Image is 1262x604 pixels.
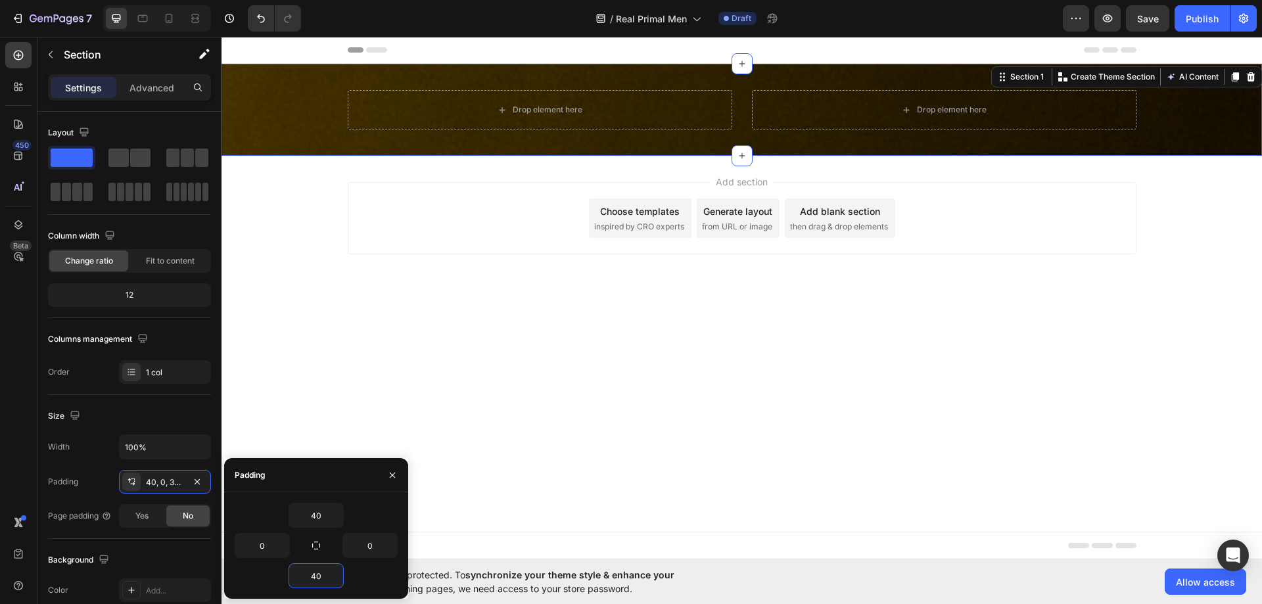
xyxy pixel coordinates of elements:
input: Auto [235,534,289,557]
input: Auto [289,503,343,527]
span: No [183,510,193,522]
button: Allow access [1165,569,1246,595]
div: Layout [48,124,92,142]
div: Background [48,551,112,569]
span: Allow access [1176,575,1235,589]
span: Yes [135,510,149,522]
div: Order [48,366,70,378]
div: Beta [10,241,32,251]
div: 12 [51,286,208,304]
p: Create Theme Section [849,34,933,46]
span: from URL or image [480,184,551,196]
span: Real Primal Men [616,12,687,26]
div: Drop element here [291,68,361,78]
button: AI Content [942,32,1000,48]
input: Auto [289,564,343,588]
p: Advanced [129,81,174,95]
div: 450 [12,140,32,151]
p: Section [64,47,172,62]
span: Your page is password protected. To when designing pages, we need access to your store password. [306,568,726,595]
div: Drop element here [695,68,765,78]
span: synchronize your theme style & enhance your experience [306,569,674,594]
div: 40, 0, 32, 0 [146,476,184,488]
button: Save [1126,5,1169,32]
button: 7 [5,5,98,32]
iframe: To enrich screen reader interactions, please activate Accessibility in Grammarly extension settings [222,37,1262,559]
div: Color [48,584,68,596]
div: Add... [146,585,208,597]
div: Open Intercom Messenger [1217,540,1249,571]
span: inspired by CRO experts [373,184,463,196]
p: Settings [65,81,102,95]
span: Fit to content [146,255,195,267]
span: then drag & drop elements [569,184,666,196]
p: 7 [86,11,92,26]
input: Auto [120,435,210,459]
div: Generate layout [482,168,551,181]
div: Section 1 [786,34,825,46]
div: Column width [48,227,118,245]
div: Size [48,407,83,425]
div: Choose templates [379,168,458,181]
div: Add blank section [578,168,659,181]
div: Padding [48,476,78,488]
span: Change ratio [65,255,113,267]
div: Publish [1186,12,1219,26]
div: Page padding [48,510,112,522]
button: Publish [1175,5,1230,32]
span: / [610,12,613,26]
input: Auto [343,534,397,557]
span: Draft [732,12,751,24]
span: Save [1137,13,1159,24]
div: Undo/Redo [248,5,301,32]
div: 1 col [146,367,208,379]
div: Columns management [48,331,151,348]
div: Padding [235,469,266,481]
span: Add section [489,138,551,152]
div: Width [48,441,70,453]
